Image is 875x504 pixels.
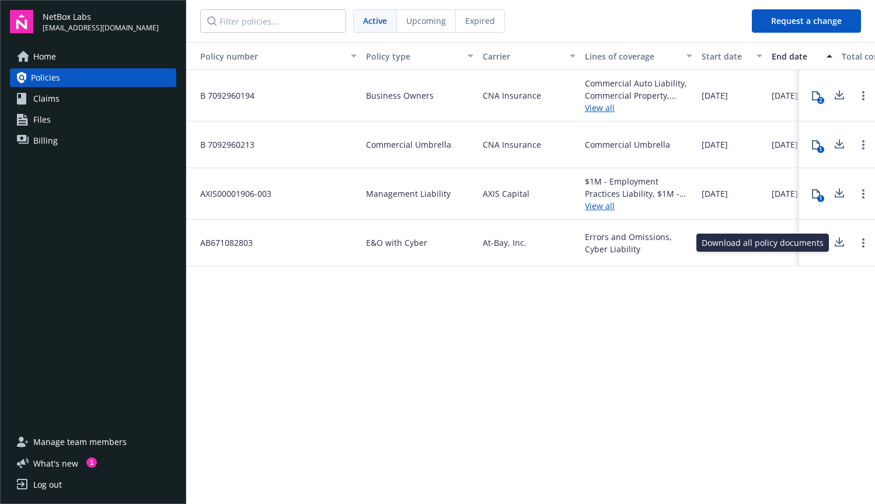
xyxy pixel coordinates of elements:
span: Business Owners [366,89,434,102]
button: Policy type [361,42,478,70]
a: Open options [856,236,870,250]
button: 2 [804,84,828,107]
a: View all [585,102,692,114]
div: 1 [817,146,824,153]
div: Policy number [191,50,344,62]
span: AB671082803 [191,237,253,249]
div: End date [772,50,820,62]
div: $1M - Employment Practices Liability, $1M - Directors and Officers [585,175,692,200]
div: Errors and Omissions, Cyber Liability [585,231,692,255]
span: [DATE] [772,187,798,200]
div: 1 [817,195,824,202]
span: AXIS Capital [483,187,529,200]
button: Request a change [752,9,861,33]
div: Lines of coverage [585,50,679,62]
button: Lines of coverage [580,42,697,70]
a: Files [10,110,176,129]
button: 1 [804,231,828,255]
img: navigator-logo.svg [10,10,33,33]
span: [DATE] [702,138,728,151]
div: Commercial Auto Liability, Commercial Property, General Liability [585,77,692,102]
button: NetBox Labs[EMAIL_ADDRESS][DOMAIN_NAME] [43,10,176,33]
span: Commercial Umbrella [366,138,451,151]
input: Filter policies... [200,9,346,33]
button: 1 [804,182,828,206]
div: Policy type [366,50,461,62]
span: Manage team members [33,433,127,451]
div: Carrier [483,50,563,62]
span: Policies [31,68,60,87]
button: Carrier [478,42,580,70]
a: Open options [856,89,870,103]
span: Upcoming [406,15,446,27]
span: CNA Insurance [483,138,541,151]
span: E&O with Cyber [366,237,427,249]
span: Management Liability [366,187,451,200]
a: Manage team members [10,433,176,451]
span: [DATE] [702,187,728,200]
div: 2 [817,97,824,104]
a: Billing [10,131,176,150]
span: Claims [33,89,60,108]
div: Toggle SortBy [191,50,344,62]
a: View all [585,200,692,212]
span: [EMAIL_ADDRESS][DOMAIN_NAME] [43,23,159,33]
button: Start date [697,42,767,70]
span: AXIS00001906-003 [191,187,271,200]
span: [DATE] [772,138,798,151]
span: What ' s new [33,457,78,470]
span: At-Bay, Inc. [483,237,527,249]
a: Claims [10,89,176,108]
div: Download all policy documents [696,234,829,252]
span: NetBox Labs [43,11,159,23]
span: Active [363,15,387,27]
button: End date [767,42,837,70]
a: Open options [856,138,870,152]
div: Commercial Umbrella [585,138,670,151]
span: Files [33,110,51,129]
span: Billing [33,131,58,150]
span: Expired [465,15,495,27]
span: B 7092960194 [191,89,255,102]
span: [DATE] [702,89,728,102]
span: CNA Insurance [483,89,541,102]
div: Start date [702,50,749,62]
button: What's new1 [10,457,97,470]
span: B 7092960213 [191,138,255,151]
span: [DATE] [772,89,798,102]
a: Policies [10,68,176,87]
div: Log out [33,475,62,494]
a: Home [10,47,176,66]
button: 1 [804,133,828,157]
a: Open options [856,187,870,201]
div: 1 [86,457,97,468]
span: Home [33,47,56,66]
